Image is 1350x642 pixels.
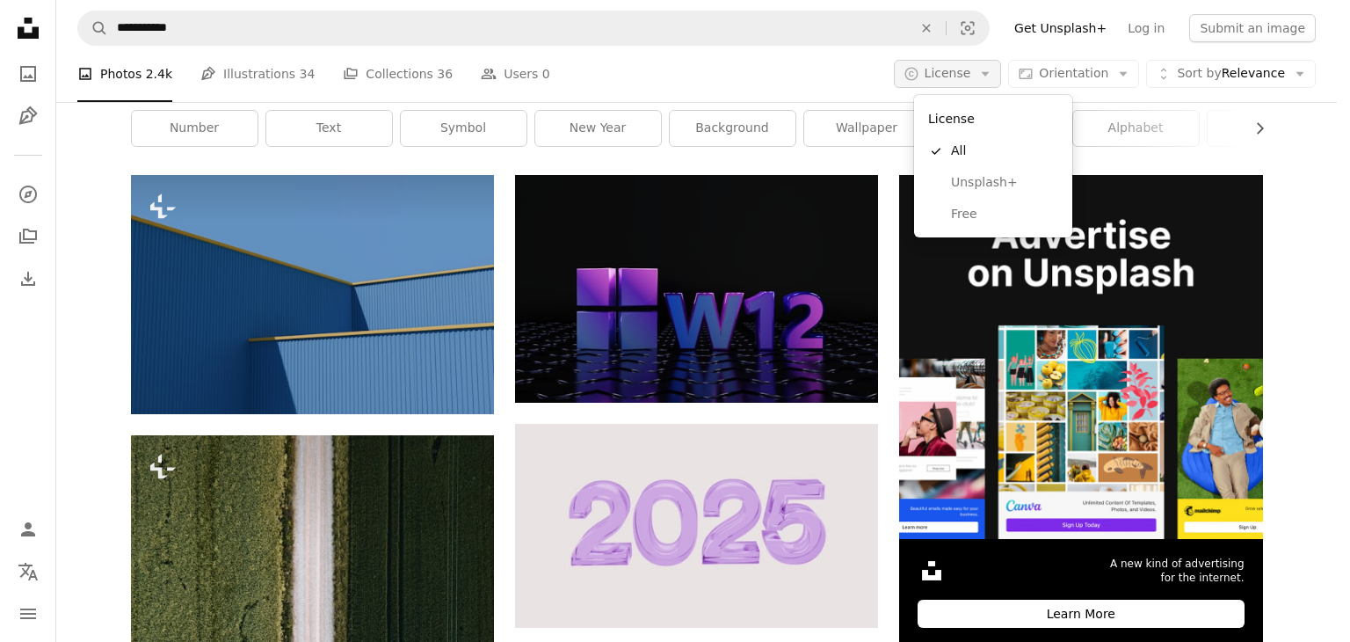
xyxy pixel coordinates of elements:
span: Free [951,206,1058,223]
div: License [921,102,1065,135]
div: License [914,95,1072,237]
button: License [894,60,1002,88]
span: Unsplash+ [951,174,1058,192]
span: License [925,66,971,80]
button: Orientation [1008,60,1139,88]
span: All [951,142,1058,160]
